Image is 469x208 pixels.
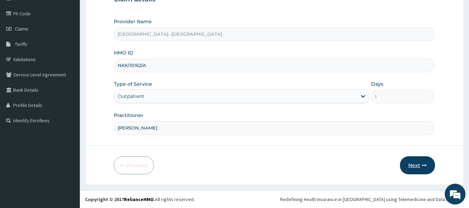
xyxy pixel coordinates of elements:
[13,35,28,52] img: d_794563401_company_1708531726252_794563401
[114,81,152,88] label: Type of Service
[15,41,27,47] span: Tariffs
[114,59,435,72] input: Enter HMO ID
[3,136,132,160] textarea: Type your message and hit 'Enter'
[114,3,131,20] div: Minimize live chat window
[114,49,133,56] label: HMO ID
[124,196,154,202] a: RelianceHMO
[118,93,144,100] div: Outpatient
[371,81,383,88] label: Days
[36,39,117,48] div: Chat with us now
[15,26,28,32] span: Claims
[114,121,435,135] input: Enter Name
[114,18,152,25] label: Provider Name
[400,156,435,174] button: Next
[85,196,155,202] strong: Copyright © 2017 .
[114,112,143,119] label: Practitioner
[280,196,464,203] div: Redefining Heath Insurance in [GEOGRAPHIC_DATA] using Telemedicine and Data Science!
[114,156,154,174] button: Previous
[40,61,96,131] span: We're online!
[80,190,469,208] footer: All rights reserved.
